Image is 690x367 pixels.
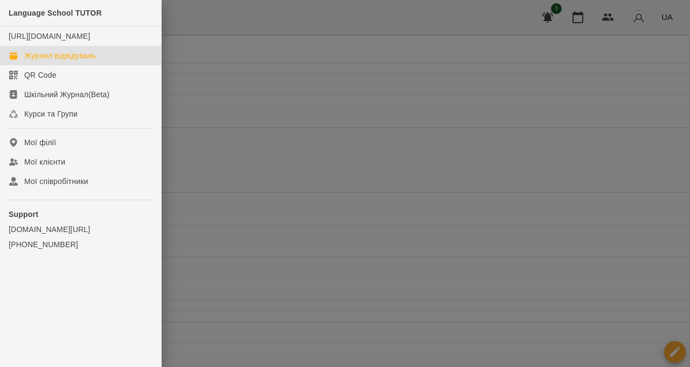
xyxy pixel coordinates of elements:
a: [PHONE_NUMBER] [9,239,153,250]
div: Мої філії [24,137,56,148]
p: Support [9,209,153,220]
div: Мої співробітники [24,176,88,187]
div: QR Code [24,70,57,80]
div: Мої клієнти [24,157,65,167]
a: [URL][DOMAIN_NAME] [9,32,90,40]
div: Шкільний Журнал(Beta) [24,89,109,100]
span: Language School TUTOR [9,9,102,17]
a: [DOMAIN_NAME][URL] [9,224,153,235]
div: Курси та Групи [24,108,78,119]
div: Журнал відвідувань [24,50,96,61]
